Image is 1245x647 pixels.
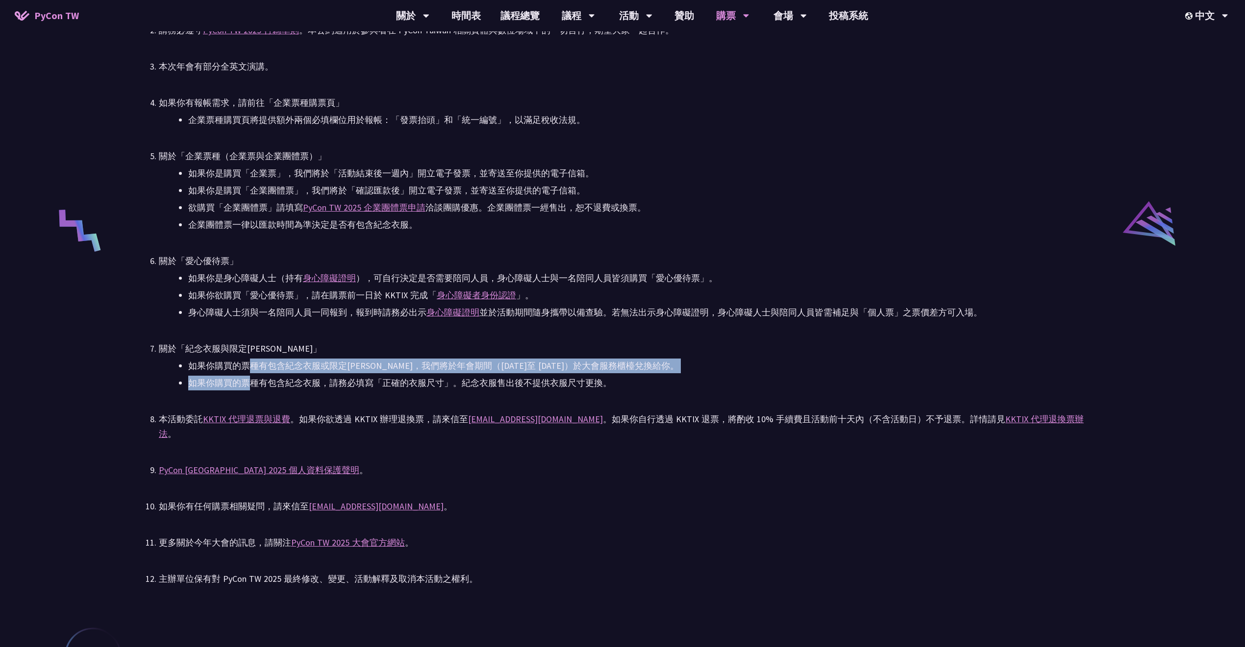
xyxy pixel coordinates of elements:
[159,572,1086,586] div: 主辦單位保有對 PyCon TW 2025 最終修改、變更、活動解釋及取消本活動之權利。
[159,464,359,476] a: PyCon [GEOGRAPHIC_DATA] 2025 個人資料保護聲明
[437,289,516,301] a: 身心障礙者身份認證
[159,59,1086,74] div: 本次年會有部分全英文演講。
[159,341,1086,356] div: 關於「紀念衣服與限定[PERSON_NAME]」
[1185,12,1195,20] img: Locale Icon
[303,272,356,284] a: 身心障礙證明
[203,413,290,425] a: KKTIX 代理退票與退費
[188,183,1086,198] li: 如果你是購買「企業團體票」，我們將於「確認匯款後」開立電子發票，並寄送至你提供的電子信箱。
[309,501,444,512] a: [EMAIL_ADDRESS][DOMAIN_NAME]
[188,113,1086,127] li: 企業票種購買頁將提供額外兩個必填欄位用於報帳：「發票抬頭」和「統一編號」，以滿足稅收法規。
[159,412,1086,441] div: 本活動委託 。如果你欲透過 KKTIX 辦理退換票，請來信至 。如果你自行透過 KKTIX 退票，將酌收 10% 手續費且活動前十天內（不含活動日）不予退票。詳情請見 。
[188,217,1086,232] li: 企業團體票一律以匯款時間為準決定是否有包含紀念衣服。
[188,305,1086,320] li: 身心障礙人士須與一名陪同人員一同報到，報到時請務必出示 並於活動期間隨身攜帶以備查驗。若無法出示身心障礙證明，身心障礙人士與陪同人員皆需補足與「個人票」之票價差方可入場。
[5,3,89,28] a: PyCon TW
[426,307,479,318] a: 身心障礙證明
[159,499,1086,514] div: 如果你有任何購票相關疑問，請來信至 。
[159,535,1086,550] div: 更多關於今年大會的訊息，請關注 。
[303,202,425,213] a: PyCon TW 2025 企業團體票申請
[188,166,1086,181] li: 如果你是購買「企業票」，我們將於「活動結束後一週內」開立電子發票，並寄送至你提供的電子信箱。
[159,254,1086,268] div: 關於「愛心優待票」
[159,149,1086,164] div: 關於「企業票種（企業票與企業團體票）」
[34,8,79,23] span: PyCon TW
[188,288,1086,303] li: 如果你欲購買「愛心優待票」，請在購票前一日於 KKTIX 完成「 」。
[159,96,1086,110] div: 如果你有報帳需求，請前往「企業票種購票頁」
[468,413,603,425] a: [EMAIL_ADDRESS][DOMAIN_NAME]
[291,537,405,548] a: PyCon TW 2025 大會官方網站
[188,376,1086,390] li: 如果你購買的票種有包含紀念衣服，請務必填寫「正確的衣服尺寸」。紀念衣服售出後不提供衣服尺寸更換。
[159,463,1086,478] div: 。
[188,200,1086,215] li: 欲購買「企業團體票」請填寫 洽談團購優惠。企業團體票一經售出，恕不退費或換票。
[188,271,1086,286] li: 如果你是身心障礙人士（持有 ），可自行決定是否需要陪同人員，身心障礙人士與一名陪同人員皆須購買「愛心優待票」。
[15,11,29,21] img: Home icon of PyCon TW 2025
[188,359,1086,373] li: 如果你購買的票種有包含紀念衣服或限定[PERSON_NAME]，我們將於年會期間（[DATE]至 [DATE]）於大會服務櫃檯兌換給你。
